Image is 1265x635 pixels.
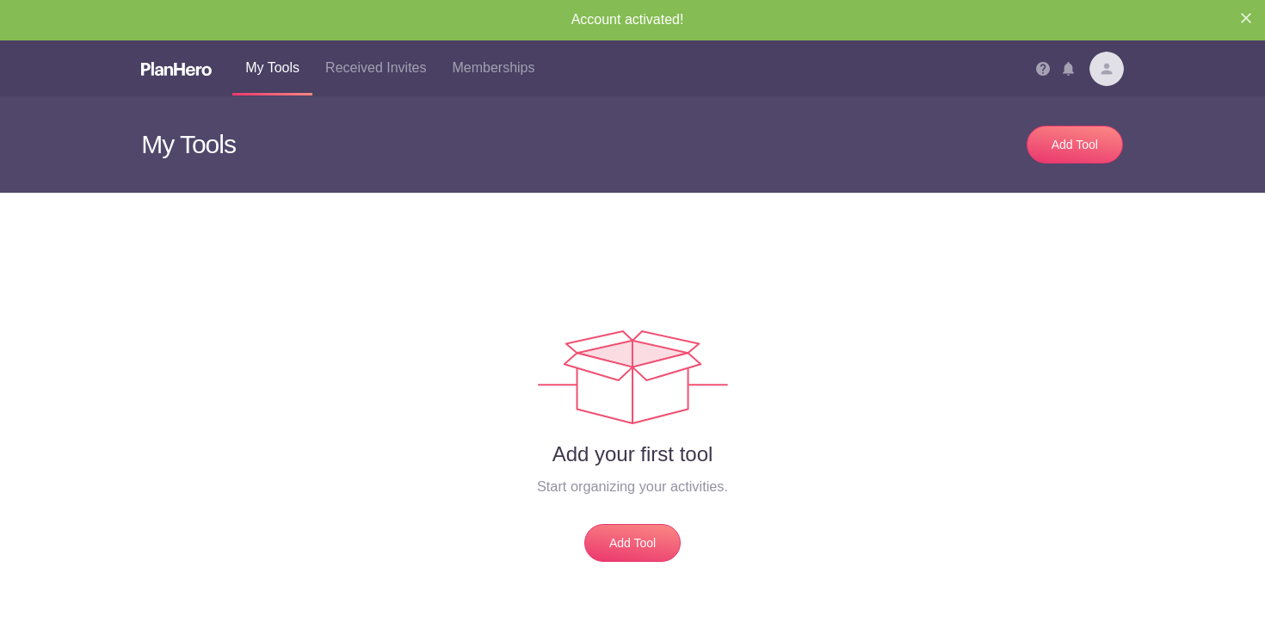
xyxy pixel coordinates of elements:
img: Logo white planhero [141,62,212,76]
h4: Start organizing your activities. [142,476,1123,496]
a: Add Tool [584,524,681,562]
img: X small white [1241,13,1251,23]
a: Add Tool [1027,126,1123,163]
a: My Tools [232,40,312,96]
img: Notifications [1063,62,1074,76]
a: Received Invites [312,40,439,96]
img: Tools empty [538,330,728,424]
img: Help icon [1036,62,1050,76]
div: Add Tool [1045,136,1105,153]
h3: My Tools [141,96,620,193]
a: Memberships [439,40,547,96]
button: Close [1241,10,1251,24]
h2: Add your first tool [142,441,1123,467]
img: Davatar [1089,52,1124,86]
